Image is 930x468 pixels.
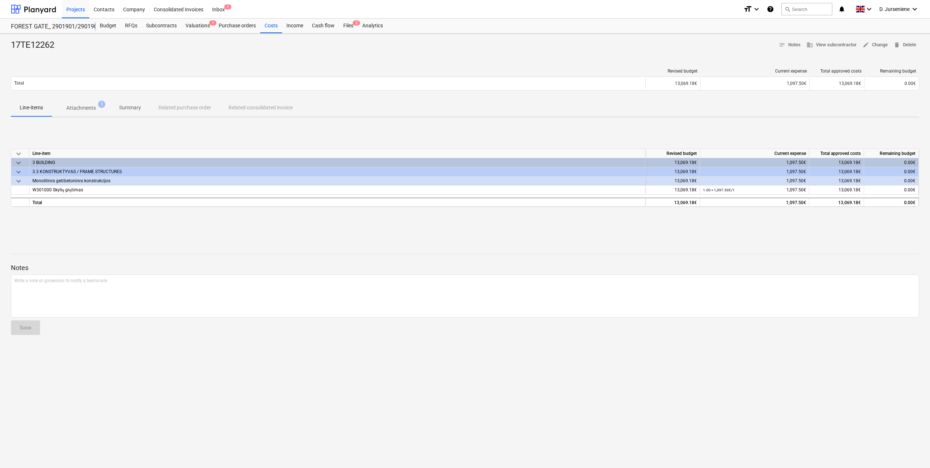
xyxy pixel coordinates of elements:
div: 13,069.18€ [809,158,864,167]
a: Income [282,19,308,33]
button: Change [860,39,891,51]
iframe: Chat Widget [894,433,930,468]
span: Change [863,41,888,49]
span: search [785,6,790,12]
span: notes [779,42,785,48]
p: Summary [119,104,141,112]
div: 3 BUILDING [32,158,642,167]
div: 1,097.50€ [703,167,806,176]
div: 1,097.50€ [703,158,806,167]
i: Knowledge base [767,5,774,13]
span: 1 [98,101,105,108]
div: Total [30,198,645,207]
div: Line-item [30,149,645,158]
div: 0.00€ [864,198,919,207]
button: Search [781,3,832,15]
span: keyboard_arrow_down [14,149,23,158]
span: 2 [353,20,360,26]
div: 13,069.18€ [645,158,700,167]
div: 13,069.18€ [645,198,700,207]
a: Files2 [339,19,358,33]
i: keyboard_arrow_down [910,5,919,13]
button: Notes [776,39,804,51]
div: 3.3 KONSTRUKTYVAS / FRAME STRUCTURES [32,167,642,176]
a: Analytics [358,19,387,33]
a: Cash flow [308,19,339,33]
div: FOREST GATE_ 2901901/2901902/2901903 [11,23,87,31]
span: keyboard_arrow_down [14,168,23,176]
span: 0.00€ [904,187,915,192]
span: W301000 Skylių gręžimas [32,187,83,192]
p: Notes [11,264,919,272]
div: Revised budget [649,69,697,74]
span: Delete [894,41,916,49]
div: 17TE12262 [11,39,60,51]
div: 13,069.18€ [809,176,864,186]
i: keyboard_arrow_down [865,5,874,13]
button: Delete [891,39,919,51]
span: Notes [779,41,801,49]
p: Total [14,80,24,86]
div: 13,069.18€ [645,186,700,195]
small: 1.00 × 1,097.50€ / 1 [703,188,735,192]
i: notifications [838,5,845,13]
a: Subcontracts [142,19,181,33]
i: format_size [743,5,752,13]
div: Monolitinės gelžbetoninės konstrukcijos [32,176,642,185]
span: keyboard_arrow_down [14,159,23,167]
div: 1,097.50€ [703,186,806,195]
span: D. Jurseniene [879,6,910,12]
a: Budget [95,19,121,33]
i: keyboard_arrow_down [752,5,761,13]
a: Costs [260,19,282,33]
span: 0.00€ [904,81,916,86]
div: 0.00€ [864,176,919,186]
a: Valuations1 [181,19,214,33]
span: 1 [209,20,216,26]
div: 13,069.18€ [645,78,700,89]
div: Total approved costs [813,69,861,74]
span: View subcontractor [806,41,857,49]
div: 1,097.50€ [703,198,806,207]
span: delete [894,42,900,48]
button: View subcontractor [804,39,860,51]
div: Remaining budget [867,69,916,74]
div: 13,069.18€ [809,78,864,89]
div: 13,069.18€ [809,198,864,207]
div: Total approved costs [809,149,864,158]
div: 1,097.50€ [703,176,806,186]
div: 13,069.18€ [809,167,864,176]
div: Remaining budget [864,149,919,158]
div: 1,097.50€ [703,81,806,86]
div: Valuations [181,19,214,33]
div: 0.00€ [864,158,919,167]
a: Purchase orders [214,19,260,33]
div: 13,069.18€ [645,176,700,186]
span: business [806,42,813,48]
span: keyboard_arrow_down [14,177,23,186]
div: Current expense [703,69,807,74]
span: edit [863,42,869,48]
div: Current expense [700,149,809,158]
div: 0.00€ [864,167,919,176]
div: Files [339,19,358,33]
p: Attachments [66,104,96,112]
p: Line-items [20,104,43,112]
span: 1 [224,4,231,9]
span: 13,069.18€ [839,187,861,192]
div: 13,069.18€ [645,167,700,176]
a: RFQs [121,19,142,33]
div: Revised budget [645,149,700,158]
